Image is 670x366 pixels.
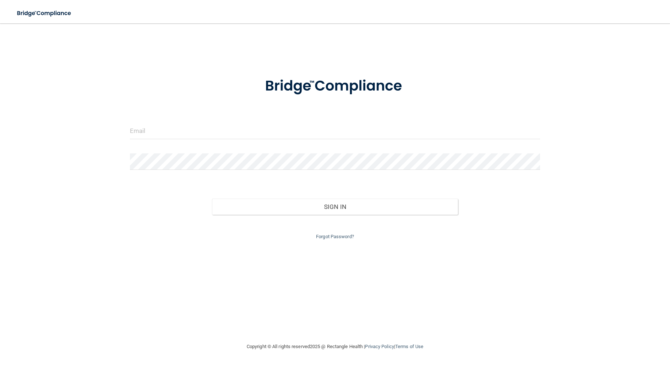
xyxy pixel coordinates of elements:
input: Email [130,123,540,139]
div: Copyright © All rights reserved 2025 @ Rectangle Health | | [202,335,468,358]
a: Terms of Use [395,344,423,349]
button: Sign In [212,199,458,215]
img: bridge_compliance_login_screen.278c3ca4.svg [250,67,420,105]
a: Privacy Policy [365,344,394,349]
a: Forgot Password? [316,234,354,239]
img: bridge_compliance_login_screen.278c3ca4.svg [11,6,78,21]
